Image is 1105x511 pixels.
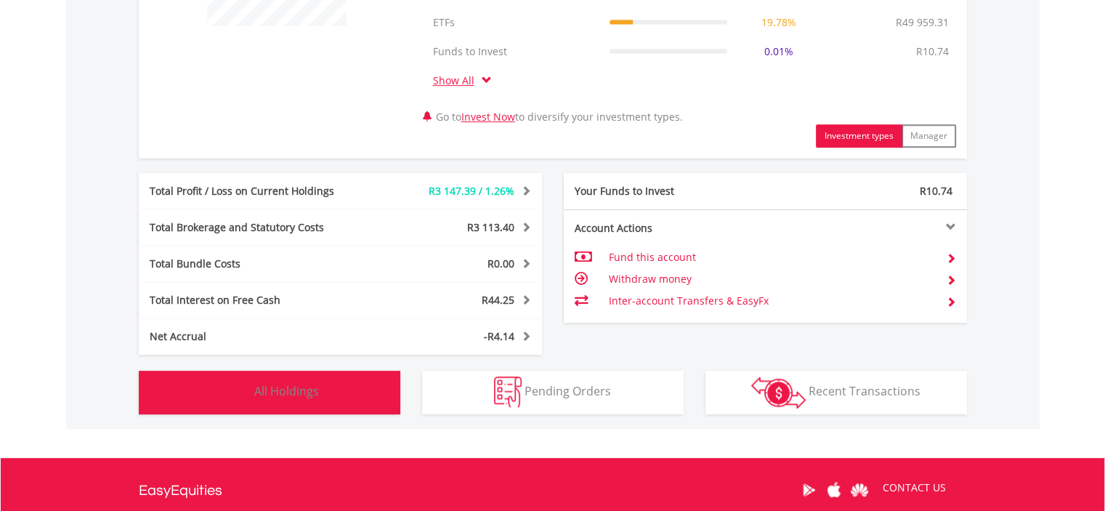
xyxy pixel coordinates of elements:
div: Your Funds to Invest [564,184,766,198]
button: Pending Orders [422,371,684,414]
td: Inter-account Transfers & EasyFx [608,290,934,312]
span: -R4.14 [484,329,514,343]
td: R49 959.31 [889,8,956,37]
td: 19.78% [734,8,823,37]
td: Withdraw money [608,268,934,290]
td: ETFs [426,8,602,37]
div: Total Interest on Free Cash [139,293,374,307]
button: Manager [902,124,956,148]
img: holdings-wht.png [220,377,251,408]
img: transactions-zar-wht.png [751,377,806,409]
a: Show All [433,73,482,87]
span: R3 113.40 [467,220,514,234]
button: Investment types [816,124,902,148]
div: Net Accrual [139,329,374,344]
button: All Holdings [139,371,400,414]
div: Total Bundle Costs [139,257,374,271]
span: R0.00 [487,257,514,270]
span: R10.74 [920,184,952,198]
td: 0.01% [734,37,823,66]
a: Invest Now [461,110,515,124]
td: R10.74 [909,37,956,66]
span: Pending Orders [525,383,611,399]
td: Fund this account [608,246,934,268]
span: All Holdings [254,383,319,399]
div: Account Actions [564,221,766,236]
button: Recent Transactions [705,371,967,414]
span: Recent Transactions [809,383,920,399]
div: Total Profit / Loss on Current Holdings [139,184,374,198]
div: Total Brokerage and Statutory Costs [139,220,374,235]
span: R3 147.39 / 1.26% [429,184,514,198]
img: pending_instructions-wht.png [494,377,522,408]
span: R44.25 [482,293,514,307]
td: Funds to Invest [426,37,602,66]
a: CONTACT US [873,467,956,508]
